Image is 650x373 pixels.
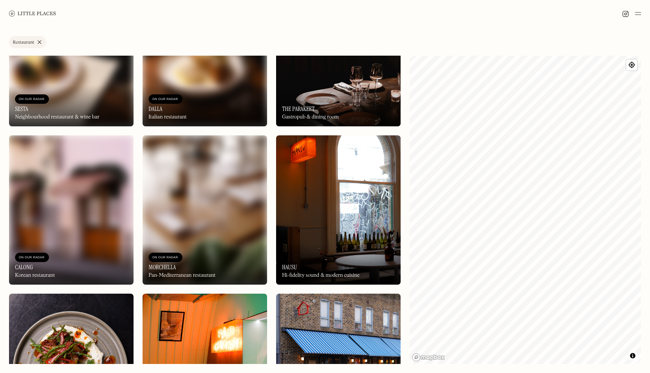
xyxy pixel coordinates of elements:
[152,96,179,103] div: On Our Radar
[628,351,637,360] button: Toggle attribution
[15,264,33,271] h3: Calong
[143,135,267,285] a: MorchellaMorchellaOn Our RadarMorchellaPan-Mediterranean restaurant
[19,96,45,103] div: On Our Radar
[282,264,297,271] h3: Hausu
[143,135,267,285] img: Morchella
[626,59,637,70] button: Find my location
[15,272,55,279] div: Korean restaurant
[9,135,134,285] img: Calong
[282,272,360,279] div: Hi-fidelity sound & modern cuisine
[276,135,401,285] a: HausuHausuHausuHi-fidelity sound & modern cuisine
[15,105,28,112] h3: Sesta
[412,353,445,362] a: Mapbox homepage
[410,56,641,364] canvas: Map
[149,105,162,112] h3: Dalla
[152,254,179,261] div: On Our Radar
[9,135,134,285] a: CalongCalongOn Our RadarCalongKorean restaurant
[19,254,45,261] div: On Our Radar
[149,264,176,271] h3: Morchella
[149,272,216,279] div: Pan-Mediterranean restaurant
[13,40,34,45] div: Restaurant
[15,114,99,120] div: Neighbourhood restaurant & wine bar
[276,135,401,285] img: Hausu
[9,36,46,48] a: Restaurant
[630,352,635,360] span: Toggle attribution
[149,114,187,120] div: Italian restaurant
[282,105,315,112] h3: The Parakeet
[282,114,339,120] div: Gastropub & dining room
